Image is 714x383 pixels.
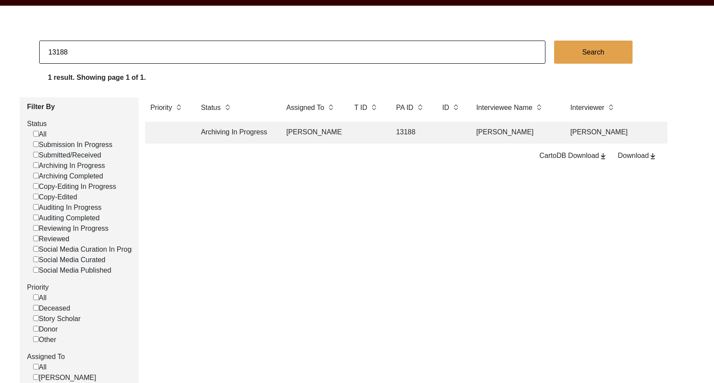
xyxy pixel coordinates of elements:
[33,294,39,300] input: All
[33,326,39,332] input: Donor
[649,152,657,160] img: download-button.png
[33,140,112,150] label: Submission In Progress
[33,162,39,168] input: Archiving In Progress
[27,282,132,293] label: Priority
[33,336,39,342] input: Other
[608,103,614,112] img: sort-button.png
[286,103,324,113] label: Assigned To
[391,122,430,144] td: 13188
[33,204,39,210] input: Auditing In Progress
[33,150,101,161] label: Submitted/Received
[396,103,413,113] label: PA ID
[33,181,116,192] label: Copy-Editing In Progress
[618,150,657,161] div: Download
[33,362,47,373] label: All
[33,305,39,311] input: Deceased
[554,41,633,64] button: Search
[33,265,111,276] label: Social Media Published
[33,183,39,189] input: Copy-Editing In Progress
[453,103,459,112] img: sort-button.png
[354,103,367,113] label: T ID
[570,103,604,113] label: Interviewer
[476,103,532,113] label: Interviewee Name
[539,150,607,161] div: CartoDB Download
[371,103,377,112] img: sort-button.png
[33,173,39,178] input: Archiving Completed
[48,72,146,83] label: 1 result. Showing page 1 of 1.
[33,293,47,303] label: All
[27,119,132,129] label: Status
[442,103,449,113] label: ID
[33,236,39,241] input: Reviewed
[33,129,47,140] label: All
[33,255,105,265] label: Social Media Curated
[33,234,69,244] label: Reviewed
[33,131,39,137] input: All
[33,256,39,262] input: Social Media Curated
[33,267,39,273] input: Social Media Published
[33,373,96,383] label: [PERSON_NAME]
[150,103,172,113] label: Priority
[33,152,39,157] input: Submitted/Received
[33,246,39,252] input: Social Media Curation In Progress
[33,303,70,314] label: Deceased
[33,202,102,213] label: Auditing In Progress
[33,192,77,202] label: Copy-Edited
[176,103,182,112] img: sort-button.png
[27,102,132,112] label: Filter By
[33,141,39,147] input: Submission In Progress
[39,41,545,64] input: Search...
[471,122,558,144] td: [PERSON_NAME]
[33,215,39,220] input: Auditing Completed
[196,122,274,144] td: Archiving In Progress
[224,103,230,112] img: sort-button.png
[599,152,607,160] img: download-button.png
[33,223,108,234] label: Reviewing In Progress
[33,213,100,223] label: Auditing Completed
[33,194,39,199] input: Copy-Edited
[201,103,220,113] label: Status
[33,225,39,231] input: Reviewing In Progress
[328,103,334,112] img: sort-button.png
[33,171,103,181] label: Archiving Completed
[33,374,39,380] input: [PERSON_NAME]
[33,314,81,324] label: Story Scholar
[33,244,145,255] label: Social Media Curation In Progress
[33,315,39,321] input: Story Scholar
[33,364,39,369] input: All
[33,161,105,171] label: Archiving In Progress
[33,324,58,335] label: Donor
[33,335,56,345] label: Other
[281,122,342,144] td: [PERSON_NAME]
[536,103,542,112] img: sort-button.png
[27,352,132,362] label: Assigned To
[417,103,423,112] img: sort-button.png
